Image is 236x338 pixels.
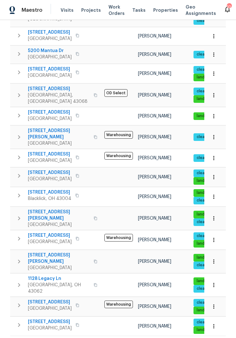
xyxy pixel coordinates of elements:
span: landscaping [194,212,222,217]
span: cleaning [194,300,215,305]
span: [PERSON_NAME] [138,71,171,76]
span: [PERSON_NAME] [138,259,171,264]
span: [GEOGRAPHIC_DATA] [28,305,72,312]
span: [GEOGRAPHIC_DATA] [28,140,90,147]
span: [PERSON_NAME] [138,93,171,97]
span: [GEOGRAPHIC_DATA] [28,157,72,164]
span: landscaping [194,113,222,119]
span: cleaning [194,18,215,23]
span: Properties [153,7,178,13]
span: Warehousing [104,152,133,160]
span: [GEOGRAPHIC_DATA] [28,239,72,245]
span: [PERSON_NAME] [138,283,171,287]
span: [PERSON_NAME] [138,238,171,242]
span: cleaning [194,198,215,203]
span: cleaning [194,233,215,239]
span: Maestro [22,7,43,13]
span: [STREET_ADDRESS] [28,86,90,92]
span: [STREET_ADDRESS] [28,189,71,196]
span: [STREET_ADDRESS][PERSON_NAME] [28,209,90,222]
span: Geo Assignments [186,4,216,17]
span: [PERSON_NAME] [138,304,171,309]
span: cleaning [194,219,215,225]
span: cleaning [194,262,215,268]
span: [PERSON_NAME] [138,175,171,179]
span: 5200 Mantua Dr [28,48,72,54]
span: [STREET_ADDRESS] [28,232,72,239]
span: [STREET_ADDRESS] [28,151,72,157]
span: Projects [81,7,101,13]
span: [PERSON_NAME] [138,216,171,221]
span: [STREET_ADDRESS] [28,169,72,176]
span: landscaping [194,96,222,102]
span: [GEOGRAPHIC_DATA] [28,265,90,271]
span: [PERSON_NAME] [138,135,171,139]
span: [PERSON_NAME] [138,114,171,118]
span: cleaning [194,286,215,291]
span: [GEOGRAPHIC_DATA] [28,36,72,42]
span: landscaping [194,178,222,183]
span: [PERSON_NAME] [138,34,171,38]
span: [GEOGRAPHIC_DATA] [28,72,72,79]
span: Warehousing [104,131,133,139]
span: landscaping [194,241,222,246]
span: [STREET_ADDRESS] [28,109,72,116]
span: Warehousing [104,234,133,242]
span: [GEOGRAPHIC_DATA], OH 43062 [28,282,90,295]
span: Tasks [132,8,146,12]
span: [GEOGRAPHIC_DATA] [28,325,72,331]
span: [PERSON_NAME] [138,156,171,160]
span: [GEOGRAPHIC_DATA], [GEOGRAPHIC_DATA] 43068 [28,92,90,105]
span: [STREET_ADDRESS] [28,319,72,325]
span: [PERSON_NAME] [138,52,171,57]
span: [GEOGRAPHIC_DATA] [28,222,90,228]
span: landscaping [194,190,222,196]
span: [STREET_ADDRESS][PERSON_NAME] [28,252,90,265]
span: [STREET_ADDRESS] [28,299,72,305]
span: [STREET_ADDRESS] [28,66,72,72]
span: cleaning [194,155,215,161]
span: OD Select [104,89,128,97]
span: [GEOGRAPHIC_DATA] [28,54,72,60]
span: landscaping [194,255,222,260]
span: landscaping [194,75,222,80]
span: [PERSON_NAME] [138,195,171,199]
span: Warehousing [104,301,133,308]
span: cleaning [194,170,215,176]
span: 1128 Legacy Ln [28,275,90,282]
span: cleaning [194,52,215,57]
span: Work Orders [108,4,125,17]
div: 10 [227,4,231,10]
span: landscaping [194,308,222,313]
span: Visits [61,7,74,13]
span: [GEOGRAPHIC_DATA] [28,176,72,182]
span: Blacklick, OH 43004 [28,196,71,202]
span: [GEOGRAPHIC_DATA] [28,116,72,122]
span: [STREET_ADDRESS][PERSON_NAME] [28,128,90,140]
span: [PERSON_NAME] [138,324,171,328]
span: cleaning [194,320,215,325]
span: cleaning [194,134,215,140]
span: landscaping [194,278,222,284]
span: cleaning [194,67,215,72]
span: landscaping [194,327,222,333]
span: cleaning [194,89,215,94]
span: [STREET_ADDRESS] [28,29,72,36]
